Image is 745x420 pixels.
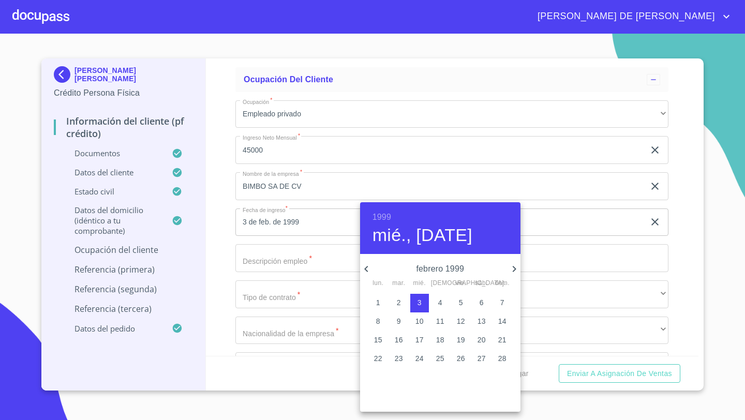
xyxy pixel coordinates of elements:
[431,312,450,331] button: 11
[472,350,491,368] button: 27
[436,316,444,326] p: 11
[415,316,424,326] p: 10
[493,294,512,312] button: 7
[395,335,403,345] p: 16
[457,316,465,326] p: 12
[436,353,444,364] p: 25
[390,331,408,350] button: 16
[369,350,388,368] button: 22
[373,224,472,246] button: mié., [DATE]
[395,353,403,364] p: 23
[390,312,408,331] button: 9
[498,335,506,345] p: 21
[472,294,491,312] button: 6
[397,316,401,326] p: 9
[431,294,450,312] button: 4
[369,294,388,312] button: 1
[415,335,424,345] p: 17
[397,297,401,308] p: 2
[438,297,442,308] p: 4
[410,294,429,312] button: 3
[500,297,504,308] p: 7
[410,312,429,331] button: 10
[480,297,484,308] p: 6
[452,278,470,289] span: vie.
[431,331,450,350] button: 18
[415,353,424,364] p: 24
[410,350,429,368] button: 24
[472,331,491,350] button: 20
[478,353,486,364] p: 27
[373,210,391,224] button: 1999
[478,335,486,345] p: 20
[373,263,508,275] p: febrero 1999
[374,335,382,345] p: 15
[472,312,491,331] button: 13
[493,278,512,289] span: dom.
[493,331,512,350] button: 21
[418,297,422,308] p: 3
[431,350,450,368] button: 25
[452,294,470,312] button: 5
[457,353,465,364] p: 26
[390,350,408,368] button: 23
[390,278,408,289] span: mar.
[369,278,388,289] span: lun.
[452,331,470,350] button: 19
[472,278,491,289] span: sáb.
[493,350,512,368] button: 28
[436,335,444,345] p: 18
[459,297,463,308] p: 5
[478,316,486,326] p: 13
[493,312,512,331] button: 14
[452,350,470,368] button: 26
[369,312,388,331] button: 8
[390,294,408,312] button: 2
[374,353,382,364] p: 22
[410,278,429,289] span: mié.
[452,312,470,331] button: 12
[376,297,380,308] p: 1
[376,316,380,326] p: 8
[369,331,388,350] button: 15
[498,353,506,364] p: 28
[410,331,429,350] button: 17
[498,316,506,326] p: 14
[431,278,450,289] span: [DEMOGRAPHIC_DATA].
[457,335,465,345] p: 19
